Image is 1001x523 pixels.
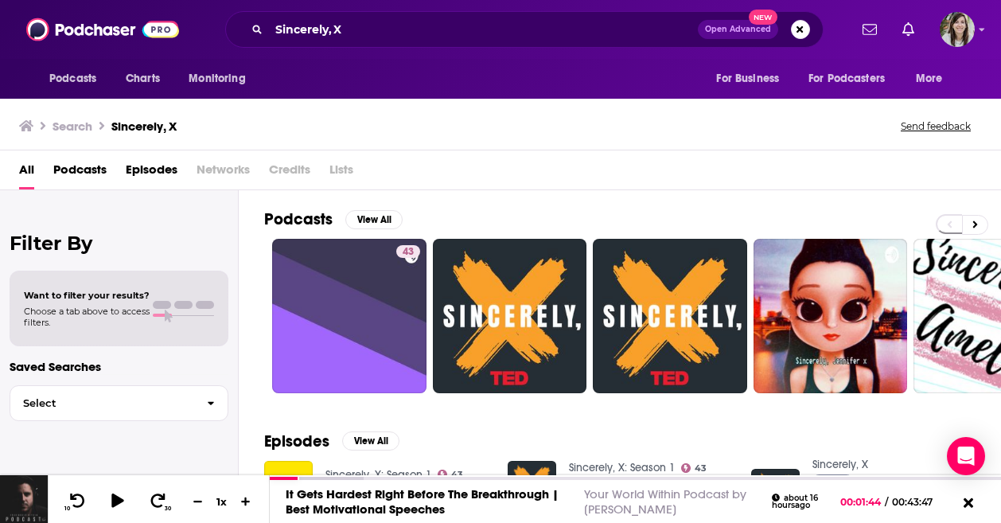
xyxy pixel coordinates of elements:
span: More [916,68,943,90]
a: Your World Within Podcast by [PERSON_NAME] [584,486,746,517]
span: Credits [269,157,310,189]
h2: Filter By [10,232,228,255]
img: Sincerely, X from TED [751,469,800,517]
span: For Podcasters [808,68,885,90]
button: open menu [38,64,117,94]
span: 43 [403,244,414,260]
span: 30 [165,505,171,512]
a: EpisodesView All [264,431,399,451]
span: Choose a tab above to access filters. [24,306,150,328]
a: 43 [681,463,707,473]
h3: Search [53,119,92,134]
h2: Podcasts [264,209,333,229]
button: open menu [905,64,963,94]
h2: Episodes [264,431,329,451]
div: Search podcasts, credits, & more... [225,11,824,48]
span: New [749,10,777,25]
button: View All [342,431,399,451]
a: It Gets Hardest Right Before The Breakthrough | Best Motivational Speeches [286,486,559,517]
a: 43 [396,245,420,258]
button: open menu [177,64,266,94]
span: Lists [329,157,353,189]
span: Monitoring [189,68,245,90]
input: Search podcasts, credits, & more... [269,17,698,42]
img: Preview: Sincerely, X [264,461,313,509]
a: Sincerely, X: Season 1 [569,461,675,474]
span: 43 [695,465,707,472]
img: User Profile [940,12,975,47]
a: 43 [272,239,426,393]
img: Podchaser - Follow, Share and Rate Podcasts [26,14,179,45]
p: Saved Searches [10,359,228,374]
span: Networks [197,157,250,189]
a: 43 [438,470,464,479]
button: 10 [61,492,92,512]
span: / [885,496,888,508]
div: about 16 hours ago [772,494,828,510]
button: Show profile menu [940,12,975,47]
button: 30 [144,492,174,512]
div: Open Intercom Messenger [947,437,985,475]
button: open menu [705,64,799,94]
span: 00:01:44 [840,496,885,508]
div: 1 x [208,495,236,508]
span: Logged in as devinandrade [940,12,975,47]
img: Share your idea—anonymously! Sincerely, X Season 2 [508,461,556,509]
a: Podcasts [53,157,107,189]
a: Sincerely, X: Season 1 [325,468,431,482]
button: Open AdvancedNew [698,20,778,39]
button: View All [345,210,403,229]
span: 10 [64,505,70,512]
a: Charts [115,64,169,94]
span: Podcasts [49,68,96,90]
a: Sincerely, X [812,458,868,471]
span: 00:43:47 [888,496,948,508]
a: Show notifications dropdown [896,16,921,43]
button: open menu [798,64,908,94]
a: All [19,157,34,189]
span: Charts [126,68,160,90]
a: Episodes [126,157,177,189]
a: PodcastsView All [264,209,403,229]
span: Select [10,398,194,408]
button: Send feedback [896,119,976,133]
h3: Sincerely, X [111,119,177,134]
a: Show notifications dropdown [856,16,883,43]
span: Open Advanced [705,25,771,33]
button: Select [10,385,228,421]
span: For Business [716,68,779,90]
span: 43 [451,471,463,478]
span: Want to filter your results? [24,290,150,301]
